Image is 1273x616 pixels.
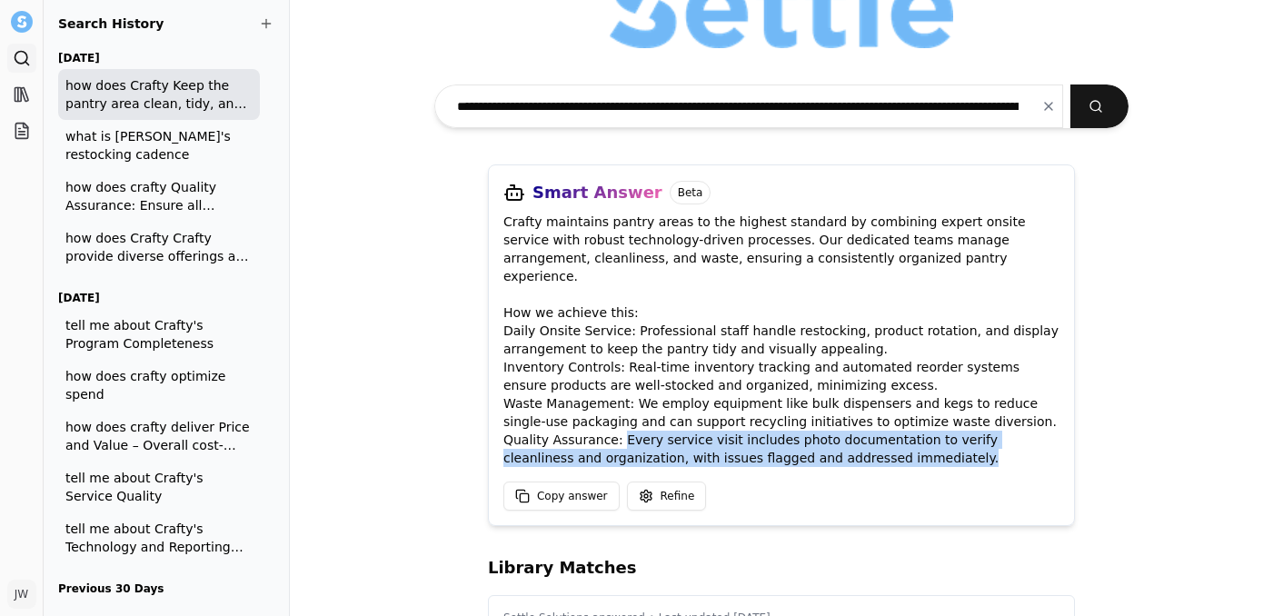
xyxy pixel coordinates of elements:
h3: Smart Answer [532,180,662,205]
button: Settle [7,7,36,36]
span: tell me about Crafty's Program Completeness [65,316,253,353]
button: Refine [627,482,707,511]
h3: [DATE] [58,47,260,69]
span: Refine [661,489,695,503]
h2: Search History [58,15,274,33]
span: Copy answer [537,489,608,503]
p: Crafty maintains pantry areas to the highest standard by combining expert onsite service with rob... [503,213,1059,467]
span: tell me about Crafty's Service Quality [65,469,253,505]
h3: Previous 30 Days [58,578,260,600]
a: Search [7,44,36,73]
a: Library [7,80,36,109]
h2: Library Matches [488,555,1075,581]
span: how does crafty Quality Assurance: Ensure all products are fresh, in good condition, and meet all... [65,178,253,214]
button: JW [7,580,36,609]
button: Copy answer [503,482,620,511]
span: how does Crafty Keep the pantry area clean, tidy, and organized at all times, including arranging... [65,76,253,113]
span: tell me about Crafty's Technology and Reporting Capabilities [65,520,253,556]
span: Beta [670,181,711,204]
span: what is [PERSON_NAME]'s restocking cadence [65,127,253,164]
img: Settle [11,11,33,33]
span: how does crafty optimize spend [65,367,253,403]
button: Clear input [1027,90,1070,123]
span: how does crafty deliver Price and Value – Overall cost-effectiveness of the proposed solution, in... [65,418,253,454]
a: Projects [7,116,36,145]
h3: [DATE] [58,287,260,309]
span: how does Crafty Crafty provide diverse offerings and otating selection of snacks and beverages ca... [65,229,253,265]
